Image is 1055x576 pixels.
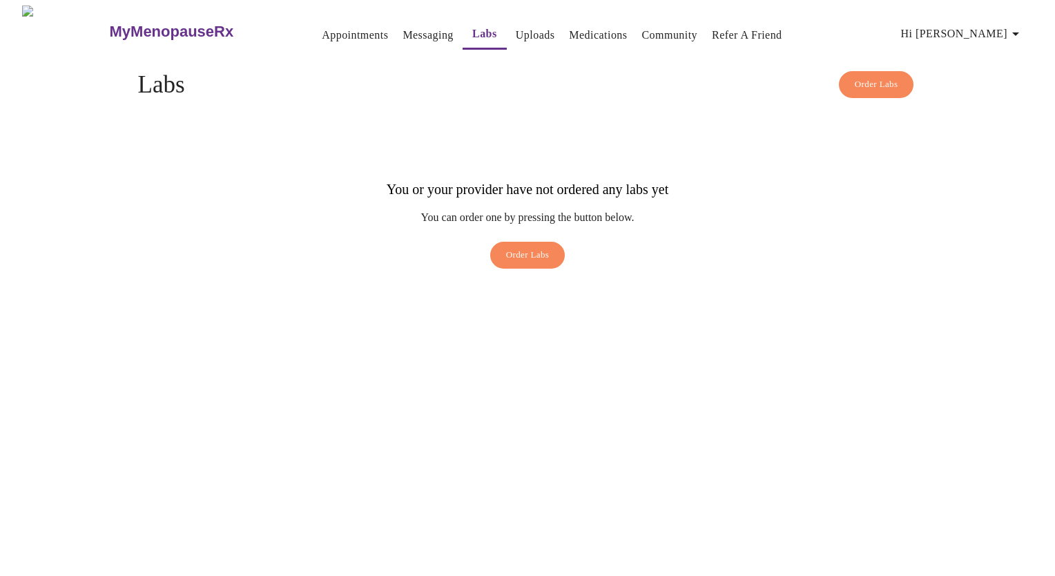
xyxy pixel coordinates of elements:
[487,242,569,276] a: Order Labs
[463,20,507,50] button: Labs
[516,26,555,45] a: Uploads
[387,182,668,198] h3: You or your provider have not ordered any labs yet
[397,21,458,49] button: Messaging
[403,26,453,45] a: Messaging
[110,23,234,41] h3: MyMenopauseRx
[472,24,497,44] a: Labs
[510,21,561,49] button: Uploads
[387,211,668,224] p: You can order one by pressing the button below.
[316,21,394,49] button: Appointments
[569,26,627,45] a: Medications
[712,26,782,45] a: Refer a Friend
[636,21,703,49] button: Community
[490,242,565,269] button: Order Labs
[506,247,550,263] span: Order Labs
[839,71,914,98] button: Order Labs
[138,71,918,99] h4: Labs
[563,21,632,49] button: Medications
[855,77,898,93] span: Order Labs
[641,26,697,45] a: Community
[108,8,289,56] a: MyMenopauseRx
[322,26,388,45] a: Appointments
[901,24,1024,44] span: Hi [PERSON_NAME]
[706,21,788,49] button: Refer a Friend
[22,6,108,57] img: MyMenopauseRx Logo
[896,20,1029,48] button: Hi [PERSON_NAME]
